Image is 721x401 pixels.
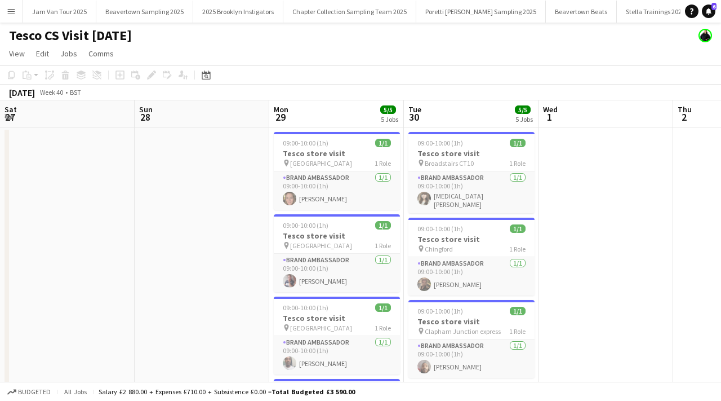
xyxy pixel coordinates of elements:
[274,254,400,292] app-card-role: Brand Ambassador1/109:00-10:00 (1h)[PERSON_NAME]
[408,148,535,158] h3: Tesco store visit
[18,388,51,396] span: Budgeted
[515,115,533,124] div: 5 Jobs
[375,221,391,230] span: 1/1
[417,307,463,315] span: 09:00-10:00 (1h)
[509,327,526,336] span: 1 Role
[375,324,391,332] span: 1 Role
[515,105,531,114] span: 5/5
[283,1,416,23] button: Chapter Collection Sampling Team 2025
[272,111,288,124] span: 29
[3,111,17,124] span: 27
[272,387,355,396] span: Total Budgeted £3 590.00
[70,88,81,96] div: BST
[9,49,25,59] span: View
[375,303,391,312] span: 1/1
[274,171,400,210] app-card-role: Brand Ambassador1/109:00-10:00 (1h)[PERSON_NAME]
[99,387,355,396] div: Salary £2 880.00 + Expenses £710.00 + Subsistence £0.00 =
[5,46,29,61] a: View
[88,49,114,59] span: Comms
[417,139,463,147] span: 09:00-10:00 (1h)
[56,46,82,61] a: Jobs
[274,214,400,292] app-job-card: 09:00-10:00 (1h)1/1Tesco store visit [GEOGRAPHIC_DATA]1 RoleBrand Ambassador1/109:00-10:00 (1h)[P...
[425,245,453,253] span: Chingford
[408,257,535,296] app-card-role: Brand Ambassador1/109:00-10:00 (1h)[PERSON_NAME]
[509,159,526,168] span: 1 Role
[375,139,391,147] span: 1/1
[274,336,400,374] app-card-role: Brand Ambassador1/109:00-10:00 (1h)[PERSON_NAME]
[283,139,328,147] span: 09:00-10:00 (1h)
[274,148,400,158] h3: Tesco store visit
[274,104,288,114] span: Mon
[408,340,535,378] app-card-role: Brand Ambassador1/109:00-10:00 (1h)[PERSON_NAME]
[381,115,398,124] div: 5 Jobs
[408,300,535,378] app-job-card: 09:00-10:00 (1h)1/1Tesco store visit Clapham Junction express1 RoleBrand Ambassador1/109:00-10:00...
[283,303,328,312] span: 09:00-10:00 (1h)
[425,327,501,336] span: Clapham Junction express
[408,132,535,213] app-job-card: 09:00-10:00 (1h)1/1Tesco store visit Broadstairs CT101 RoleBrand Ambassador1/109:00-10:00 (1h)[ME...
[676,111,692,124] span: 2
[416,1,546,23] button: Poretti [PERSON_NAME] Sampling 2025
[6,386,52,398] button: Budgeted
[62,387,89,396] span: All jobs
[408,171,535,213] app-card-role: Brand Ambassador1/109:00-10:00 (1h)[MEDICAL_DATA][PERSON_NAME]
[408,316,535,327] h3: Tesco store visit
[711,3,716,10] span: 6
[541,111,558,124] span: 1
[9,87,35,98] div: [DATE]
[32,46,54,61] a: Edit
[96,1,193,23] button: Beavertown Sampling 2025
[375,159,391,168] span: 1 Role
[408,218,535,296] app-job-card: 09:00-10:00 (1h)1/1Tesco store visit Chingford1 RoleBrand Ambassador1/109:00-10:00 (1h)[PERSON_NAME]
[139,104,153,114] span: Sun
[698,29,712,42] app-user-avatar: Danielle Ferguson
[84,46,118,61] a: Comms
[274,231,400,241] h3: Tesco store visit
[283,221,328,230] span: 09:00-10:00 (1h)
[510,224,526,233] span: 1/1
[9,27,132,44] h1: Tesco CS Visit [DATE]
[60,49,77,59] span: Jobs
[290,159,352,168] span: [GEOGRAPHIC_DATA]
[37,88,65,96] span: Week 40
[408,104,421,114] span: Tue
[546,1,617,23] button: Beavertown Beats
[380,105,396,114] span: 5/5
[509,245,526,253] span: 1 Role
[702,5,715,18] a: 6
[5,104,17,114] span: Sat
[274,132,400,210] app-job-card: 09:00-10:00 (1h)1/1Tesco store visit [GEOGRAPHIC_DATA]1 RoleBrand Ambassador1/109:00-10:00 (1h)[P...
[425,159,474,168] span: Broadstairs CT10
[408,234,535,244] h3: Tesco store visit
[417,224,463,233] span: 09:00-10:00 (1h)
[23,1,96,23] button: Jam Van Tour 2025
[510,139,526,147] span: 1/1
[274,313,400,323] h3: Tesco store visit
[193,1,283,23] button: 2025 Brooklyn Instigators
[543,104,558,114] span: Wed
[375,241,391,250] span: 1 Role
[274,297,400,374] app-job-card: 09:00-10:00 (1h)1/1Tesco store visit [GEOGRAPHIC_DATA]1 RoleBrand Ambassador1/109:00-10:00 (1h)[P...
[407,111,421,124] span: 30
[137,111,153,124] span: 28
[617,1,695,23] button: Stella Trainings 2025
[290,324,352,332] span: [GEOGRAPHIC_DATA]
[36,49,49,59] span: Edit
[510,307,526,315] span: 1/1
[290,241,352,250] span: [GEOGRAPHIC_DATA]
[678,104,692,114] span: Thu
